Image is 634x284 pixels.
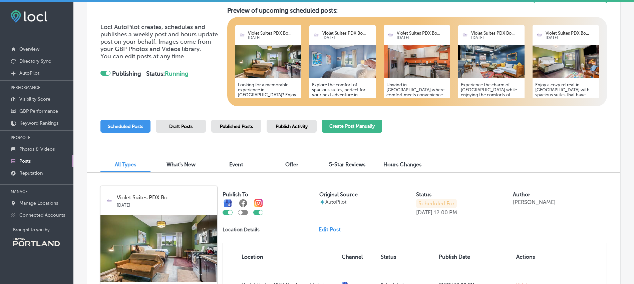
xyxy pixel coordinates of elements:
[19,158,31,164] p: Posts
[322,36,373,40] p: [DATE]
[19,200,58,206] p: Manage Locations
[238,82,299,157] h5: Looking for a memorable experience in [GEOGRAPHIC_DATA]? Enjoy the luxury of spacious suites that...
[535,82,596,157] h5: Enjoy a cozy retreat in [GEOGRAPHIC_DATA] with spacious suites that have everything for a comfort...
[312,82,373,157] h5: Explore the comfort of spacious suites, perfect for your next adventure in [GEOGRAPHIC_DATA]. Wit...
[416,209,432,216] p: [DATE]
[117,201,213,208] p: [DATE]
[325,199,346,205] p: AutoPilot
[19,108,58,114] p: GBP Performance
[471,31,522,36] p: Violet Suites PDX Bo...
[436,243,514,271] th: Publish Date
[383,161,421,168] span: Hours Changes
[112,70,141,77] strong: Publishing
[434,209,457,216] p: 12:00 PM
[513,199,556,205] p: [PERSON_NAME]
[19,212,65,218] p: Connected Accounts
[117,195,213,201] p: Violet Suites PDX Bo...
[339,243,378,271] th: Channel
[19,58,51,64] p: Directory Sync
[223,227,260,233] p: Location Details
[19,70,39,76] p: AutoPilot
[19,170,43,176] p: Reputation
[397,31,447,36] p: Violet Suites PDX Bo...
[386,31,395,39] img: logo
[535,31,544,39] img: logo
[309,45,376,78] img: 73df281b-6fff-43e2-beab-9573bd21d685033-SE14thAve-Portland-161.jpg
[378,243,436,271] th: Status
[13,238,60,246] img: Travel Portland
[458,45,525,78] img: 09f94940-a014-4e45-9269-f56778bc38cf038-SE14thAve-Portland-186.jpg
[319,191,358,198] label: Original Source
[146,70,189,77] strong: Status:
[115,161,136,168] span: All Types
[169,124,193,129] span: Draft Posts
[108,124,143,129] span: Scheduled Posts
[322,31,373,36] p: Violet Suites PDX Bo...
[235,45,302,78] img: 8c1694c5-c9d6-47fc-9424-8e15af068567053-SE14thAve-Portland-261.jpg
[220,124,253,129] span: Published Posts
[416,199,457,208] p: Scheduled For
[19,120,58,126] p: Keyword Rankings
[105,197,113,205] img: logo
[19,146,55,152] p: Photos & Videos
[100,215,217,282] img: 8c1694c5-c9d6-47fc-9424-8e15af068567053-SE14thAve-Portland-261.jpg
[248,36,299,40] p: [DATE]
[248,31,299,36] p: Violet Suites PDX Bo...
[165,70,189,77] span: Running
[514,243,545,271] th: Actions
[285,161,298,168] span: Offer
[386,82,447,157] h5: Unwind in [GEOGRAPHIC_DATA] where comfort meets convenience. Each suite boasts amenities like a f...
[461,31,469,39] img: logo
[276,124,308,129] span: Publish Activity
[384,45,450,78] img: e34a5fb3-df25-4039-8e79-66051d27d1df088-SE14thAve-Portland-436.jpg
[471,36,522,40] p: [DATE]
[461,82,522,157] h5: Experience the charm of [GEOGRAPHIC_DATA] while enjoying the comforts of home. Spacious suites co...
[167,161,196,168] span: What's New
[19,96,50,102] p: Visibility Score
[546,31,596,36] p: Violet Suites PDX Bo...
[319,199,325,205] img: autopilot-icon
[533,45,599,78] img: 7ed6beaf-33c3-4337-80ea-69fe93b9d2a5017-SE14thAve-Portland-081.jpg
[100,23,218,53] span: Locl AutoPilot creates, schedules and publishes a weekly post and hours update post on your behal...
[223,191,248,198] label: Publish To
[312,31,320,39] img: logo
[322,120,382,133] button: Create Post Manually
[329,161,365,168] span: 5-Star Reviews
[238,31,246,39] img: logo
[223,243,339,271] th: Location
[227,7,607,14] h3: Preview of upcoming scheduled posts:
[513,191,530,198] label: Author
[546,36,596,40] p: [DATE]
[100,53,186,60] span: You can edit posts at any time.
[319,226,346,233] a: Edit Post
[229,161,243,168] span: Event
[11,10,47,23] img: fda3e92497d09a02dc62c9cd864e3231.png
[416,191,431,198] label: Status
[397,36,447,40] p: [DATE]
[13,227,73,232] p: Brought to you by
[19,46,39,52] p: Overview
